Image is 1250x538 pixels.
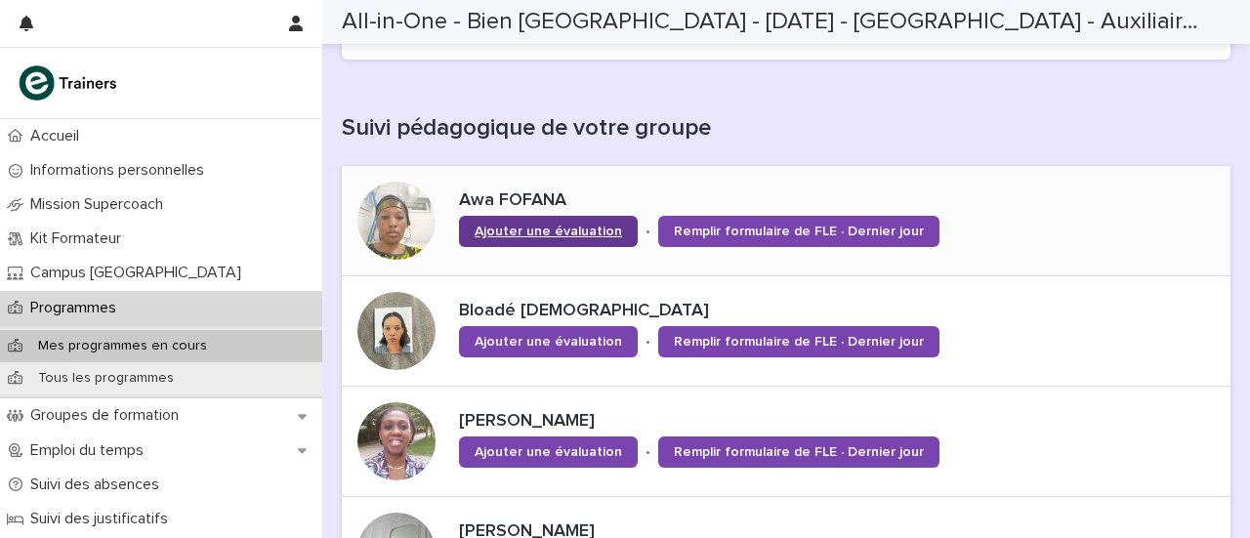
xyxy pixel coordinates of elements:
p: Tous les programmes [22,370,189,387]
h1: Suivi pédagogique de votre groupe [342,114,1230,143]
a: Awa FOFANAAjouter une évaluation•Remplir formulaire de FLE · Dernier jour [342,166,1230,276]
span: Remplir formulaire de FLE · Dernier jour [674,335,924,349]
p: Emploi du temps [22,441,159,460]
span: Ajouter une évaluation [475,445,622,459]
p: [PERSON_NAME] [459,411,1075,433]
a: Ajouter une évaluation [459,436,638,468]
span: Ajouter une évaluation [475,225,622,238]
span: Remplir formulaire de FLE · Dernier jour [674,445,924,459]
p: • [646,224,650,240]
a: Ajouter une évaluation [459,326,638,357]
p: Accueil [22,127,95,145]
p: Mes programmes en cours [22,338,223,354]
p: Mission Supercoach [22,195,179,214]
span: Ajouter une évaluation [475,335,622,349]
h2: All-in-One - Bien [GEOGRAPHIC_DATA] - [DATE] - [GEOGRAPHIC_DATA] - Auxiliaire de vie [342,8,1208,36]
p: Groupes de formation [22,406,194,425]
p: Awa FOFANA [459,190,1047,212]
p: Programmes [22,299,132,317]
p: • [646,334,650,351]
span: Remplir formulaire de FLE · Dernier jour [674,225,924,238]
p: Informations personnelles [22,161,220,180]
a: Remplir formulaire de FLE · Dernier jour [658,216,939,247]
p: • [646,444,650,461]
img: K0CqGN7SDeD6s4JG8KQk [16,63,123,103]
a: [PERSON_NAME]Ajouter une évaluation•Remplir formulaire de FLE · Dernier jour [342,387,1230,497]
p: Bloadé [DEMOGRAPHIC_DATA] [459,301,1189,322]
p: Suivi des justificatifs [22,510,184,528]
a: Remplir formulaire de FLE · Dernier jour [658,436,939,468]
a: Remplir formulaire de FLE · Dernier jour [658,326,939,357]
a: Bloadé [DEMOGRAPHIC_DATA]Ajouter une évaluation•Remplir formulaire de FLE · Dernier jour [342,276,1230,387]
a: Ajouter une évaluation [459,216,638,247]
p: Kit Formateur [22,229,137,248]
p: Campus [GEOGRAPHIC_DATA] [22,264,257,282]
p: Suivi des absences [22,476,175,494]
